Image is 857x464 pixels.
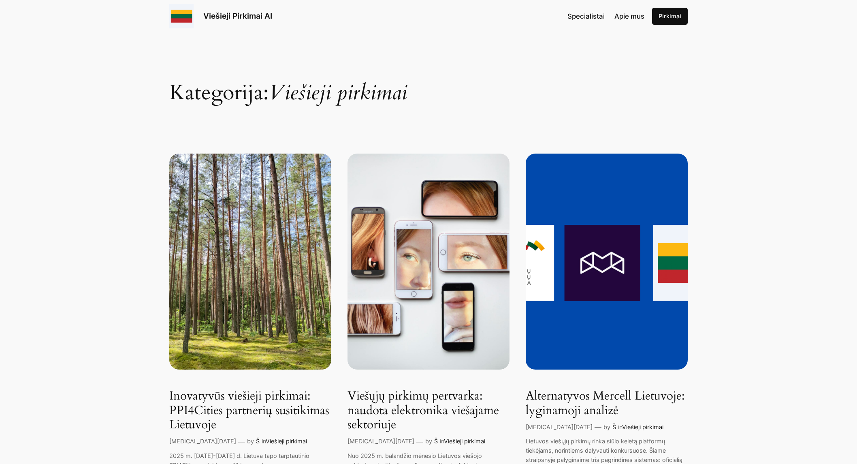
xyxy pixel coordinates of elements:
span: Viešieji pirkimai [269,78,407,107]
a: Specialistai [567,11,605,21]
nav: Navigation [567,11,644,21]
a: Š [256,438,260,445]
span: in [618,423,622,430]
a: Š [612,423,616,430]
a: Inovatyvūs viešieji pirkimai: PPI4Cities partnerių susitikimas Lietuvoje [169,389,331,432]
p: by [247,437,254,446]
a: Viešieji pirkimai [622,423,663,430]
a: Viešųjų pirkimų pertvarka: naudota elektronika viešajame sektoriuje [347,389,510,432]
a: Apie mus [614,11,644,21]
p: by [425,437,432,446]
img: ​Alternatyvos Mercell Lietuvoje: lyginamoji analizė [526,154,688,370]
span: in [262,438,266,445]
span: Specialistai [567,12,605,20]
a: [MEDICAL_DATA][DATE] [347,438,414,445]
: Viešųjų pirkimų pertvarka: naudota elektronika viešajame sektoriuje [347,154,510,370]
a: [MEDICAL_DATA][DATE] [169,438,236,445]
a: Š [434,438,438,445]
a: Viešieji pirkimai [266,438,307,445]
a: [MEDICAL_DATA][DATE] [526,423,593,430]
h1: Kategorija: [169,40,688,103]
span: in [440,438,444,445]
p: — [595,422,601,432]
a: Viešieji pirkimai [444,438,485,445]
a: ​Alternatyvos Mercell Lietuvoje: lyginamoji analizė [526,389,688,418]
a: Pirkimai [652,8,688,25]
a: Viešieji Pirkimai AI [203,11,272,21]
: Inovatyvūs viešieji pirkimai: PPI4Cities partnerių susitikimas Lietuvoje [169,154,331,370]
p: — [416,436,423,447]
span: Apie mus [614,12,644,20]
p: — [238,436,245,447]
p: by [603,423,610,432]
img: Viešieji pirkimai logo [169,4,194,28]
